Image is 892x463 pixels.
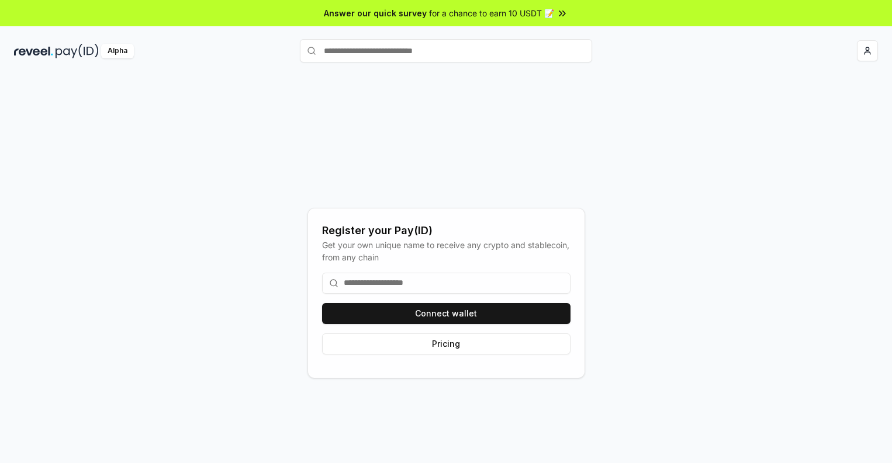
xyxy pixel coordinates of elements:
button: Pricing [322,333,571,354]
div: Alpha [101,44,134,58]
button: Connect wallet [322,303,571,324]
img: reveel_dark [14,44,53,58]
div: Register your Pay(ID) [322,222,571,239]
span: Answer our quick survey [324,7,427,19]
div: Get your own unique name to receive any crypto and stablecoin, from any chain [322,239,571,263]
span: for a chance to earn 10 USDT 📝 [429,7,554,19]
img: pay_id [56,44,99,58]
